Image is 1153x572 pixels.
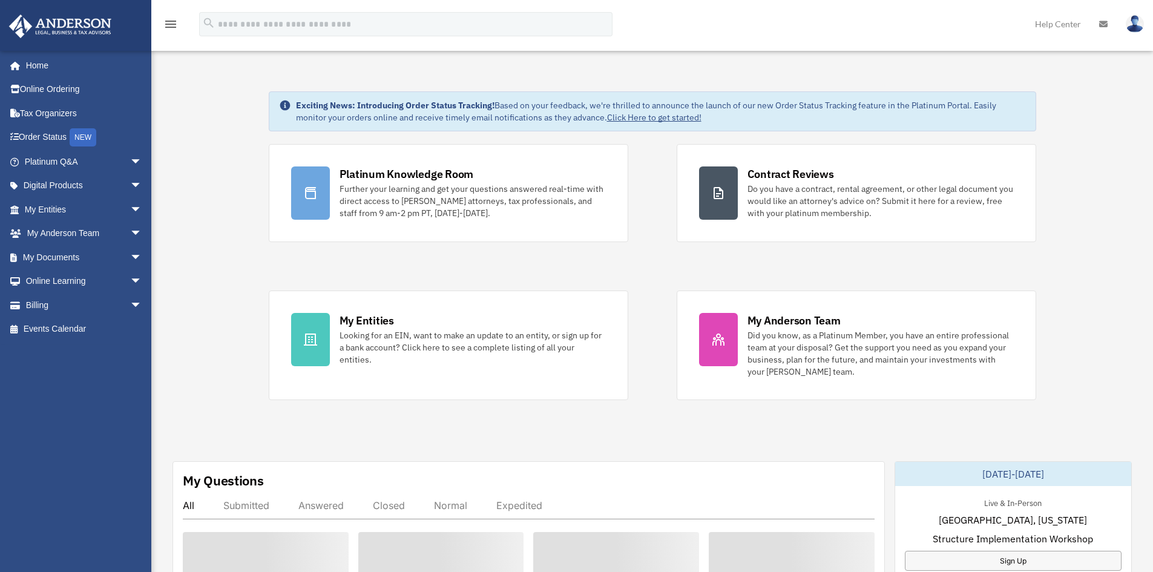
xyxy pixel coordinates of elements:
[130,174,154,199] span: arrow_drop_down
[70,128,96,146] div: NEW
[895,462,1131,486] div: [DATE]-[DATE]
[933,531,1093,546] span: Structure Implementation Workshop
[8,245,160,269] a: My Documentsarrow_drop_down
[183,499,194,511] div: All
[8,222,160,246] a: My Anderson Teamarrow_drop_down
[340,313,394,328] div: My Entities
[8,53,154,77] a: Home
[677,144,1036,242] a: Contract Reviews Do you have a contract, rental agreement, or other legal document you would like...
[223,499,269,511] div: Submitted
[130,269,154,294] span: arrow_drop_down
[130,222,154,246] span: arrow_drop_down
[8,317,160,341] a: Events Calendar
[747,329,1014,378] div: Did you know, as a Platinum Member, you have an entire professional team at your disposal? Get th...
[8,150,160,174] a: Platinum Q&Aarrow_drop_down
[269,144,628,242] a: Platinum Knowledge Room Further your learning and get your questions answered real-time with dire...
[130,293,154,318] span: arrow_drop_down
[747,183,1014,219] div: Do you have a contract, rental agreement, or other legal document you would like an attorney's ad...
[434,499,467,511] div: Normal
[8,101,160,125] a: Tax Organizers
[496,499,542,511] div: Expedited
[677,291,1036,400] a: My Anderson Team Did you know, as a Platinum Member, you have an entire professional team at your...
[607,112,701,123] a: Click Here to get started!
[8,197,160,222] a: My Entitiesarrow_drop_down
[163,17,178,31] i: menu
[747,313,841,328] div: My Anderson Team
[8,174,160,198] a: Digital Productsarrow_drop_down
[296,100,494,111] strong: Exciting News: Introducing Order Status Tracking!
[296,99,1026,123] div: Based on your feedback, we're thrilled to announce the launch of our new Order Status Tracking fe...
[340,183,606,219] div: Further your learning and get your questions answered real-time with direct access to [PERSON_NAM...
[183,472,264,490] div: My Questions
[8,77,160,102] a: Online Ordering
[163,21,178,31] a: menu
[130,245,154,270] span: arrow_drop_down
[8,293,160,317] a: Billingarrow_drop_down
[8,269,160,294] a: Online Learningarrow_drop_down
[340,329,606,366] div: Looking for an EIN, want to make an update to an entity, or sign up for a bank account? Click her...
[130,197,154,222] span: arrow_drop_down
[8,125,160,150] a: Order StatusNEW
[747,166,834,182] div: Contract Reviews
[5,15,115,38] img: Anderson Advisors Platinum Portal
[202,16,215,30] i: search
[269,291,628,400] a: My Entities Looking for an EIN, want to make an update to an entity, or sign up for a bank accoun...
[905,551,1122,571] a: Sign Up
[1126,15,1144,33] img: User Pic
[974,496,1051,508] div: Live & In-Person
[298,499,344,511] div: Answered
[373,499,405,511] div: Closed
[939,513,1087,527] span: [GEOGRAPHIC_DATA], [US_STATE]
[130,150,154,174] span: arrow_drop_down
[340,166,474,182] div: Platinum Knowledge Room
